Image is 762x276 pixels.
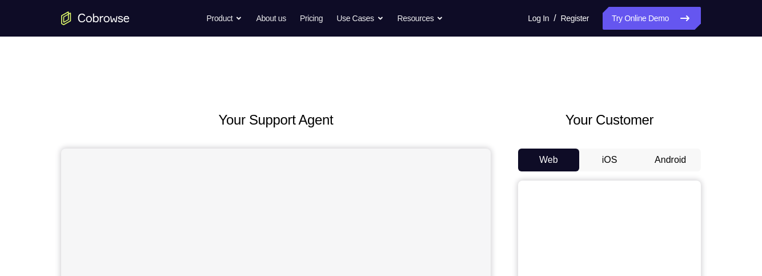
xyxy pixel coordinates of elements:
[518,149,579,171] button: Web
[398,7,444,30] button: Resources
[61,11,130,25] a: Go to the home page
[561,7,589,30] a: Register
[300,7,323,30] a: Pricing
[518,110,701,130] h2: Your Customer
[207,7,243,30] button: Product
[640,149,701,171] button: Android
[579,149,640,171] button: iOS
[603,7,701,30] a: Try Online Demo
[61,110,491,130] h2: Your Support Agent
[528,7,549,30] a: Log In
[256,7,286,30] a: About us
[554,11,556,25] span: /
[336,7,383,30] button: Use Cases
